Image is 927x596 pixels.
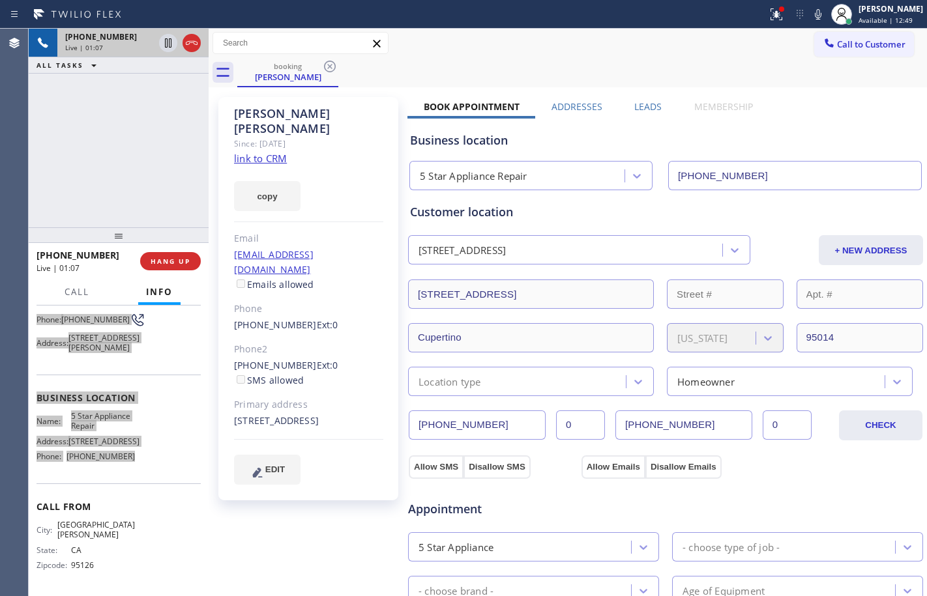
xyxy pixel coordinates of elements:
div: 5 Star Appliance Repair [420,169,527,184]
span: CA [71,545,136,555]
a: [PHONE_NUMBER] [234,319,317,331]
div: [STREET_ADDRESS] [234,414,383,429]
span: Appointment [408,500,578,518]
span: Call to Customer [837,38,905,50]
div: 5 Star Appliance [419,539,493,554]
button: Allow SMS [409,455,463,479]
input: City [408,323,654,352]
input: Search [213,33,388,53]
label: Emails allowed [234,278,314,291]
div: Phone [234,302,383,317]
span: Zipcode: [37,560,71,570]
span: EDIT [265,464,285,474]
button: Disallow SMS [463,455,531,479]
button: Hang up [183,34,201,52]
button: Call to Customer [814,32,914,57]
input: Phone Number 2 [615,410,752,440]
div: Homeowner [677,374,735,389]
div: [STREET_ADDRESS] [419,243,506,258]
span: Call [65,286,89,298]
div: [PERSON_NAME] [PERSON_NAME] [234,106,383,136]
span: Info [146,286,173,298]
a: link to CRM [234,152,287,165]
span: Live | 01:07 [65,43,103,52]
label: Addresses [552,100,602,113]
span: 5 Star Appliance Repair [71,411,136,431]
button: EDIT [234,455,301,485]
button: ALL TASKS [29,57,110,73]
span: State: [37,545,71,555]
input: Ext. 2 [763,410,812,440]
span: HANG UP [151,257,190,266]
div: booking [239,61,337,71]
div: Email [234,231,383,246]
input: Ext. [556,410,605,440]
span: City: [37,525,57,535]
button: copy [234,181,301,211]
a: [PHONE_NUMBER] [234,359,317,371]
span: [STREET_ADDRESS] [68,436,140,446]
div: Customer location [410,203,921,221]
button: Call [57,279,97,305]
div: Location type [419,374,481,389]
button: + NEW ADDRESS [819,235,923,265]
div: Garry Latshaw [239,58,337,86]
span: [GEOGRAPHIC_DATA][PERSON_NAME] [57,520,135,540]
input: Apt. # [797,279,924,309]
div: Business location [410,132,921,149]
label: SMS allowed [234,374,304,386]
span: Phone: [37,451,66,461]
div: Since: [DATE] [234,136,383,151]
input: Street # [667,279,784,309]
a: [EMAIL_ADDRESS][DOMAIN_NAME] [234,248,314,276]
span: Call From [37,500,201,513]
span: Name: [37,416,71,426]
span: Phone: [37,315,61,324]
button: Disallow Emails [645,455,722,479]
input: Phone Number [668,161,922,190]
div: [PERSON_NAME] [859,3,923,14]
div: Primary address [234,397,383,412]
button: Info [138,279,181,305]
button: Hold Customer [159,34,177,52]
button: HANG UP [140,252,201,270]
input: Phone Number [409,410,546,440]
span: Business location [37,391,201,404]
span: [PHONE_NUMBER] [66,451,135,461]
span: [STREET_ADDRESS][PERSON_NAME] [68,333,140,353]
span: Available | 12:49 [859,16,913,25]
button: Allow Emails [581,455,645,479]
button: Mute [809,5,827,23]
span: ALL TASKS [37,61,83,70]
span: [PHONE_NUMBER] [61,315,130,324]
input: Address [408,279,654,309]
div: [PERSON_NAME] [239,71,337,83]
input: Emails allowed [237,279,245,288]
label: Leads [634,100,662,113]
span: [PHONE_NUMBER] [65,31,137,42]
span: Address: [37,338,68,348]
div: Phone2 [234,342,383,357]
span: 95126 [71,560,136,570]
span: [PHONE_NUMBER] [37,249,119,261]
div: - choose type of job - [683,539,780,554]
label: Book Appointment [424,100,520,113]
span: Ext: 0 [317,359,338,371]
button: CHECK [839,410,922,440]
span: Address: [37,436,68,446]
input: ZIP [797,323,924,352]
span: Ext: 0 [317,319,338,331]
span: Live | 01:07 [37,263,80,274]
label: Membership [694,100,753,113]
input: SMS allowed [237,375,245,384]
